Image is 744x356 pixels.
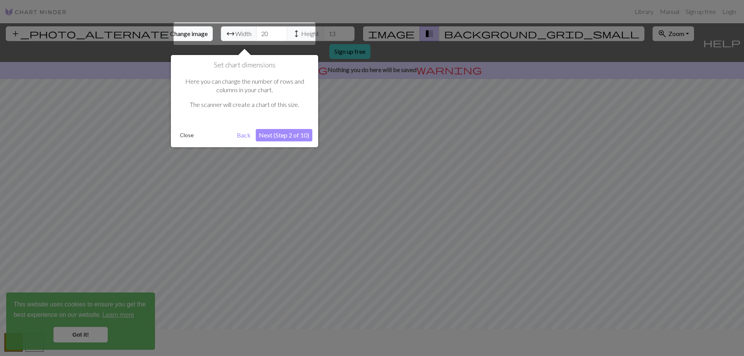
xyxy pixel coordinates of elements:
[177,129,197,141] button: Close
[256,129,312,141] button: Next (Step 2 of 10)
[181,100,308,109] p: The scanner will create a chart of this size.
[171,55,318,147] div: Set chart dimensions
[181,77,308,95] p: Here you can change the number of rows and columns in your chart.
[177,61,312,69] h1: Set chart dimensions
[234,129,254,141] button: Back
